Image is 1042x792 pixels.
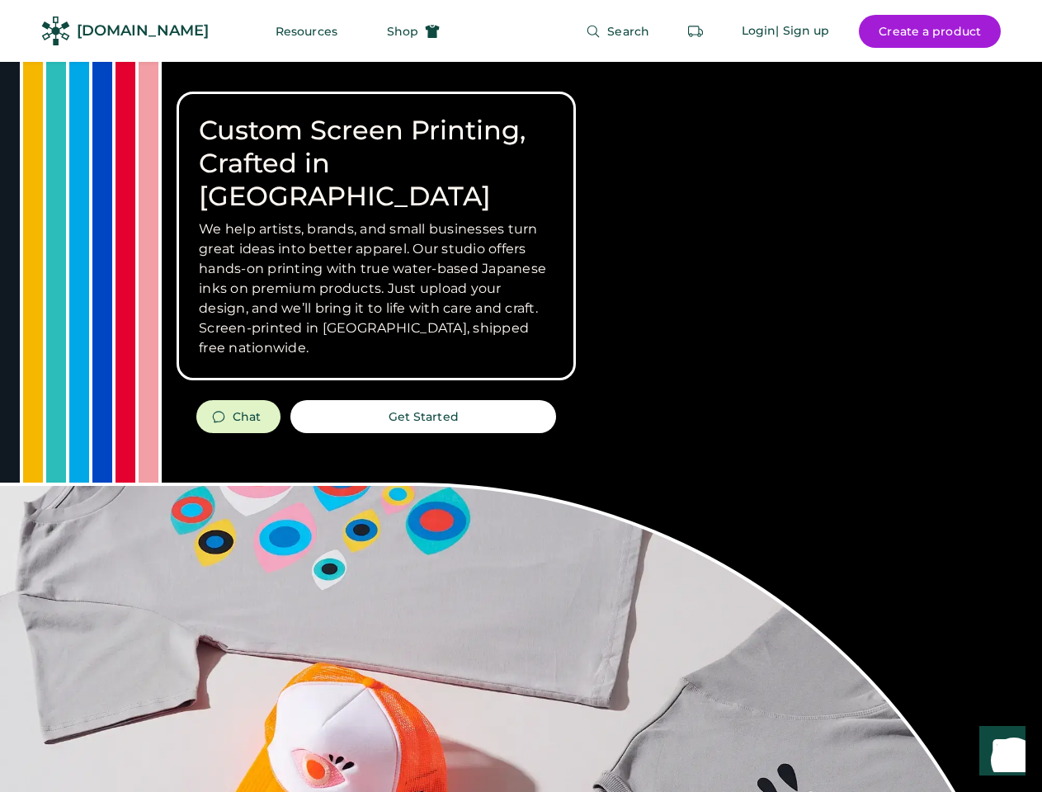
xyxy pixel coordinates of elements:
button: Create a product [859,15,1001,48]
h3: We help artists, brands, and small businesses turn great ideas into better apparel. Our studio of... [199,219,554,358]
div: | Sign up [776,23,829,40]
div: Login [742,23,776,40]
h1: Custom Screen Printing, Crafted in [GEOGRAPHIC_DATA] [199,114,554,213]
span: Shop [387,26,418,37]
span: Search [607,26,649,37]
button: Chat [196,400,281,433]
img: Rendered Logo - Screens [41,16,70,45]
div: [DOMAIN_NAME] [77,21,209,41]
button: Shop [367,15,460,48]
button: Resources [256,15,357,48]
button: Get Started [290,400,556,433]
button: Retrieve an order [679,15,712,48]
button: Search [566,15,669,48]
iframe: Front Chat [964,718,1035,789]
